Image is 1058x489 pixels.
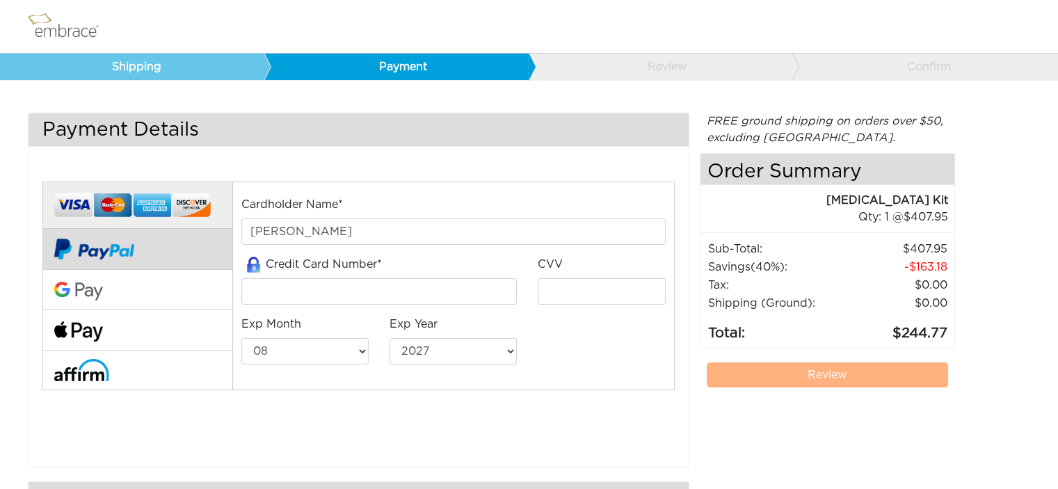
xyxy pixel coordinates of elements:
h4: Order Summary [700,154,955,185]
label: CVV [538,256,563,273]
img: credit-cards.png [54,189,211,222]
a: Review [528,54,792,80]
img: logo.png [24,9,115,44]
a: Payment [264,54,528,80]
img: Google-Pay-Logo.svg [54,282,103,301]
img: fullApplePay.png [54,321,103,342]
div: [MEDICAL_DATA] Kit [700,192,948,209]
a: Review [707,362,949,387]
label: Exp Year [390,316,438,332]
span: (40%) [751,262,785,273]
label: Cardholder Name* [241,196,343,213]
div: 1 @ [718,209,948,225]
td: Total: [707,312,840,344]
label: Credit Card Number* [241,256,382,273]
div: FREE ground shipping on orders over $50, excluding [GEOGRAPHIC_DATA]. [700,113,956,146]
td: 0.00 [840,276,948,294]
a: Confirm [792,54,1056,80]
td: Savings : [707,258,840,276]
td: $0.00 [840,294,948,312]
td: 407.95 [840,240,948,258]
td: 244.77 [840,312,948,344]
img: paypal-v2.png [54,229,134,269]
td: Sub-Total: [707,240,840,258]
td: 163.18 [840,258,948,276]
td: Shipping (Ground): [707,294,840,312]
h3: Payment Details [29,113,689,146]
span: 407.95 [903,211,947,223]
td: Tax: [707,276,840,294]
img: amazon-lock.png [241,257,266,273]
img: affirm-logo.svg [54,359,109,380]
label: Exp Month [241,316,301,332]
